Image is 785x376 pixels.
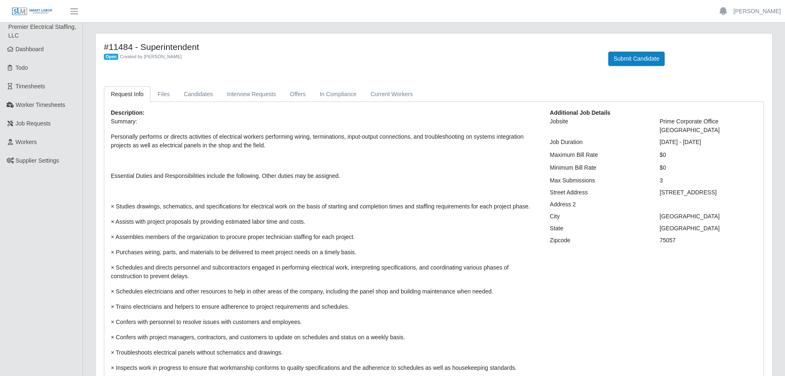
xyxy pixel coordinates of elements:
[104,86,150,102] a: Request Info
[16,46,44,52] span: Dashboard
[654,163,763,172] div: $0
[544,224,653,233] div: State
[104,54,118,60] span: Open
[16,120,51,127] span: Job Requests
[111,303,537,311] p: × Trains electricians and helpers to ensure adherence to project requirements and schedules.
[177,86,220,102] a: Candidates
[544,200,653,209] div: Address 2
[733,7,781,16] a: [PERSON_NAME]
[111,263,537,281] p: × Schedules and directs personnel and subcontractors engaged in performing electrical work, inter...
[111,172,537,180] p: Essential Duties and Responsibilities include the following. Other duties may be assigned.
[111,233,537,241] p: × Assembles members of the organization to procure proper technician staffing for each project.
[544,117,653,135] div: Jobsite
[654,117,763,135] div: Prime Corporate Office [GEOGRAPHIC_DATA]
[283,86,313,102] a: Offers
[654,224,763,233] div: [GEOGRAPHIC_DATA]
[220,86,283,102] a: Interview Requests
[544,236,653,245] div: Zipcode
[111,109,145,116] b: Description:
[111,218,537,226] p: × Assists with project proposals by providing estimated labor time and costs.
[16,64,28,71] span: Todo
[150,86,177,102] a: Files
[8,24,76,39] span: Premier Electrical Staffing, LLC
[104,42,596,52] h4: #11484 - Superintendent
[16,83,45,90] span: Timesheets
[111,117,537,126] p: Summary:
[654,188,763,197] div: [STREET_ADDRESS]
[16,139,37,145] span: Workers
[654,138,763,147] div: [DATE] - [DATE]
[544,151,653,159] div: Maximum Bill Rate
[313,86,364,102] a: In Compliance
[544,188,653,197] div: Street Address
[111,248,537,257] p: × Purchases wiring, parts, and materials to be delivered to meet project needs on a timely basis.
[16,102,65,108] span: Worker Timesheets
[654,176,763,185] div: 3
[111,132,537,150] p: Personally performs or directs activities of electrical workers performing wiring, terminations, ...
[111,287,537,296] p: × Schedules electricians and other resources to help in other areas of the company, including the...
[654,212,763,221] div: [GEOGRAPHIC_DATA]
[111,318,537,326] p: × Confers with personnel to resolve issues with customers and employees.
[544,163,653,172] div: Minimum Bill Rate
[608,52,665,66] button: Submit Candidate
[654,236,763,245] div: 75057
[550,109,610,116] b: Additional Job Details
[363,86,419,102] a: Current Workers
[111,348,537,357] p: × Troubleshoots electrical panels without schematics and drawings.
[654,151,763,159] div: $0
[544,176,653,185] div: Max Submissions
[111,202,537,211] p: × Studies drawings, schematics, and specifications for electrical work on the basis of starting a...
[544,138,653,147] div: Job Duration
[544,212,653,221] div: City
[120,54,182,59] span: Created by [PERSON_NAME]
[12,7,53,16] img: SLM Logo
[16,157,59,164] span: Supplier Settings
[111,333,537,342] p: × Confers with project managers, contractors, and customers to update on schedules and status on ...
[111,364,537,372] p: × Inspects work in progress to ensure that workmanship conforms to quality specifications and the...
